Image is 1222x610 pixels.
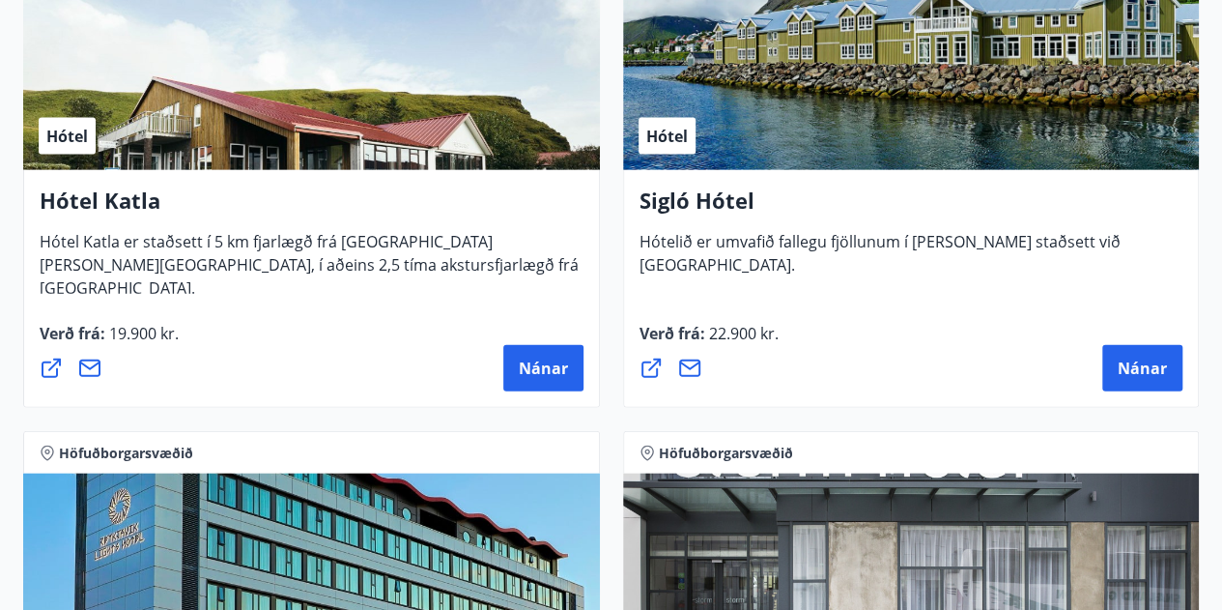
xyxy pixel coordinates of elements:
[639,186,1183,230] h4: Sigló Hótel
[659,444,793,463] span: Höfuðborgarsvæðið
[40,186,583,230] h4: Hótel Katla
[705,323,779,344] span: 22.900 kr.
[1102,345,1182,392] button: Nánar
[639,323,779,360] span: Verð frá :
[105,323,179,344] span: 19.900 kr.
[59,444,193,463] span: Höfuðborgarsvæðið
[503,345,583,392] button: Nánar
[40,323,179,360] span: Verð frá :
[639,231,1121,291] span: Hótelið er umvafið fallegu fjöllunum í [PERSON_NAME] staðsett við [GEOGRAPHIC_DATA].
[1118,358,1167,379] span: Nánar
[646,126,688,147] span: Hótel
[519,358,568,379] span: Nánar
[46,126,88,147] span: Hótel
[40,231,579,314] span: Hótel Katla er staðsett í 5 km fjarlægð frá [GEOGRAPHIC_DATA][PERSON_NAME][GEOGRAPHIC_DATA], í að...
